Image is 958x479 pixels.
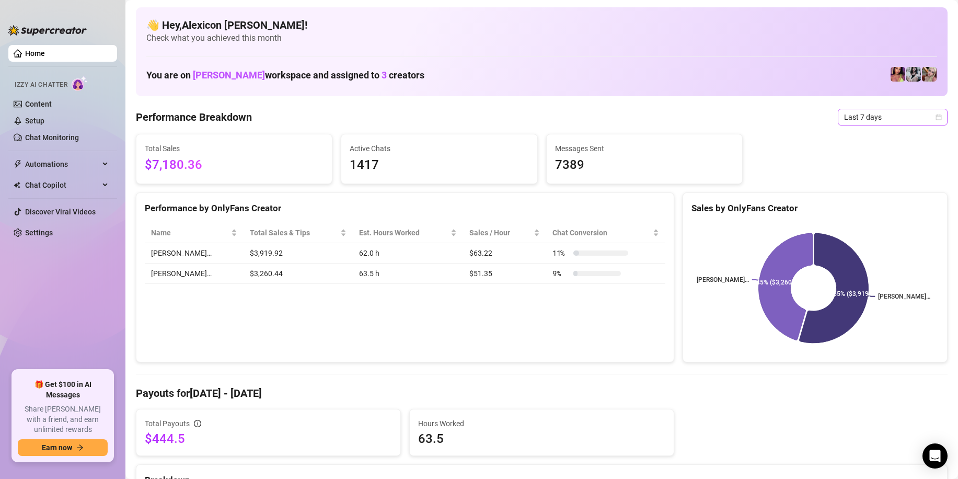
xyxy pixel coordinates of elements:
a: Chat Monitoring [25,133,79,142]
a: Setup [25,117,44,125]
span: $7,180.36 [145,155,324,175]
span: Share [PERSON_NAME] with a friend, and earn unlimited rewards [18,404,108,435]
span: calendar [936,114,942,120]
span: 11 % [552,247,569,259]
div: Sales by OnlyFans Creator [691,201,939,215]
span: Total Sales [145,143,324,154]
a: Home [25,49,45,58]
h4: Payouts for [DATE] - [DATE] [136,386,948,401]
span: Last 7 days [844,109,941,125]
img: Anna [922,67,937,82]
span: [PERSON_NAME] [193,70,265,81]
td: 63.5 h [353,264,463,284]
a: Content [25,100,52,108]
img: logo-BBDzfeDw.svg [8,25,87,36]
h4: Performance Breakdown [136,110,252,124]
h4: 👋 Hey, Alexicon [PERSON_NAME] ! [146,18,937,32]
span: 9 % [552,268,569,279]
td: $3,260.44 [244,264,353,284]
div: Open Intercom Messenger [922,443,948,469]
th: Name [145,223,244,243]
span: Total Payouts [145,418,190,429]
td: 62.0 h [353,243,463,264]
th: Sales / Hour [463,223,546,243]
td: [PERSON_NAME]… [145,264,244,284]
span: $444.5 [145,430,392,447]
text: [PERSON_NAME]… [697,276,749,283]
span: Active Chats [350,143,528,154]
span: Sales / Hour [469,227,532,238]
th: Chat Conversion [546,223,665,243]
td: $63.22 [463,243,546,264]
span: arrow-right [76,444,84,451]
td: $51.35 [463,264,546,284]
div: Performance by OnlyFans Creator [145,201,665,215]
a: Settings [25,229,53,237]
h1: You are on workspace and assigned to creators [146,70,424,81]
span: 3 [382,70,387,81]
div: Est. Hours Worked [359,227,448,238]
span: Hours Worked [418,418,665,429]
span: Total Sales & Tips [250,227,338,238]
span: Check what you achieved this month [146,32,937,44]
span: Automations [25,156,99,173]
span: 63.5 [418,430,665,447]
img: Chat Copilot [14,181,20,189]
span: 🎁 Get $100 in AI Messages [18,380,108,400]
span: Messages Sent [555,143,734,154]
span: 1417 [350,155,528,175]
span: Earn now [42,443,72,452]
span: Chat Copilot [25,177,99,193]
img: Sadie [906,67,921,82]
span: Name [151,227,229,238]
img: AI Chatter [72,76,88,91]
td: $3,919.92 [244,243,353,264]
span: Chat Conversion [552,227,651,238]
span: info-circle [194,420,201,427]
span: Izzy AI Chatter [15,80,67,90]
text: [PERSON_NAME]… [879,293,931,300]
td: [PERSON_NAME]… [145,243,244,264]
th: Total Sales & Tips [244,223,353,243]
a: Discover Viral Videos [25,208,96,216]
img: GODDESS [891,67,905,82]
span: 7389 [555,155,734,175]
button: Earn nowarrow-right [18,439,108,456]
span: thunderbolt [14,160,22,168]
